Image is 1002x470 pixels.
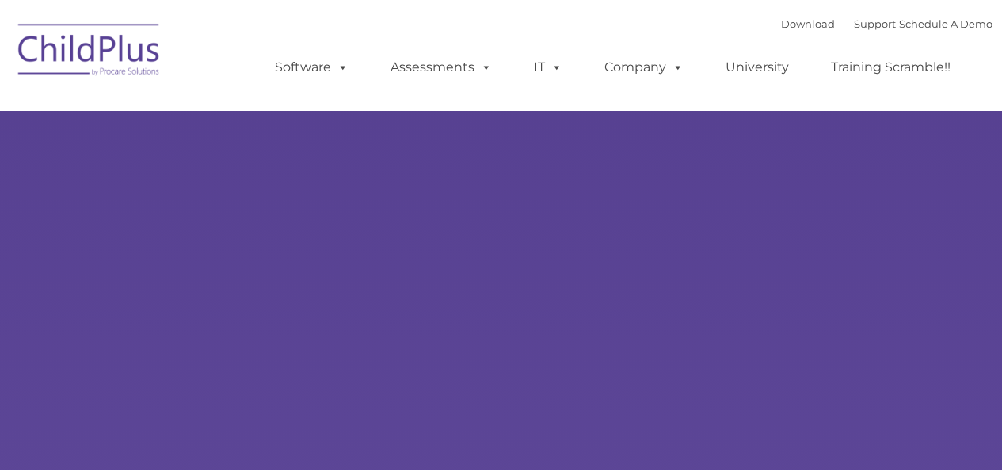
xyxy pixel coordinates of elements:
[854,17,896,30] a: Support
[375,52,508,83] a: Assessments
[781,17,835,30] a: Download
[259,52,364,83] a: Software
[518,52,578,83] a: IT
[10,13,169,92] img: ChildPlus by Procare Solutions
[781,17,992,30] font: |
[589,52,699,83] a: Company
[815,52,966,83] a: Training Scramble!!
[710,52,805,83] a: University
[899,17,992,30] a: Schedule A Demo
